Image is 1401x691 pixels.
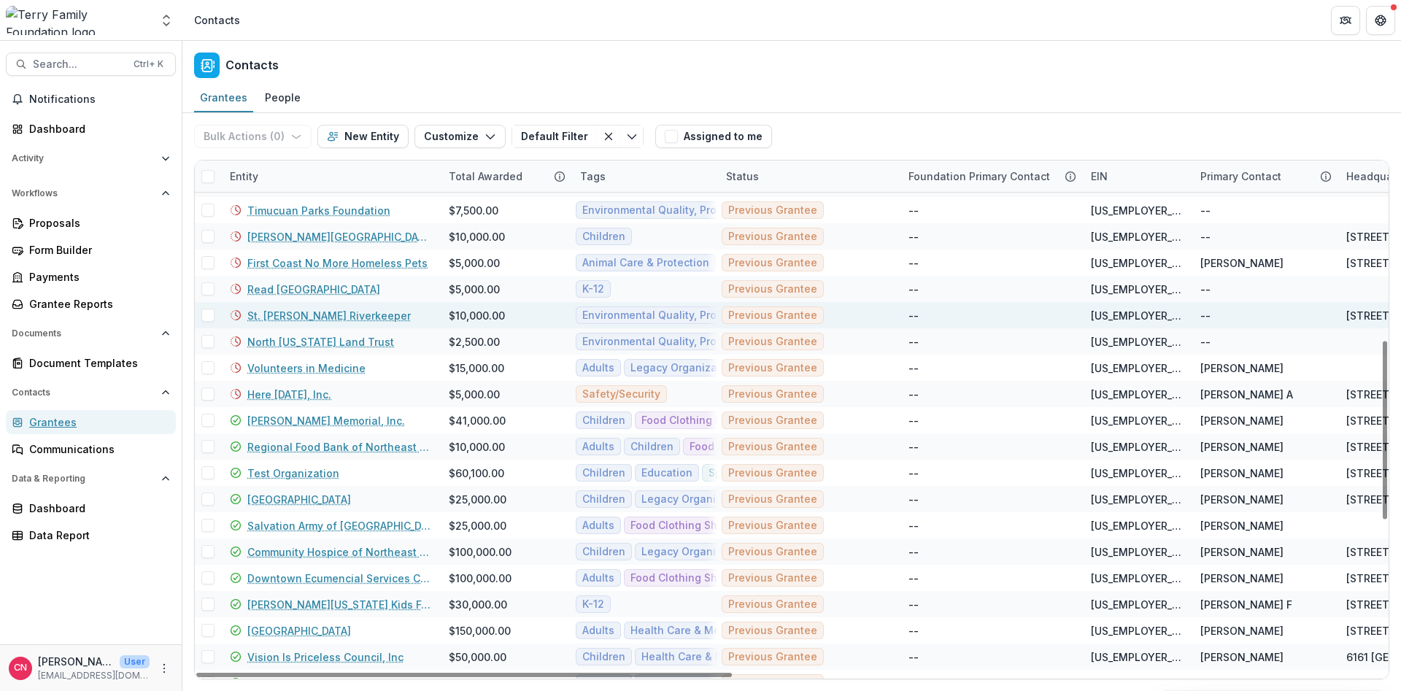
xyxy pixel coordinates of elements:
[1200,334,1211,350] div: --
[908,229,919,244] div: --
[908,255,919,271] div: --
[1200,649,1284,665] div: [PERSON_NAME]
[120,655,150,668] p: User
[717,161,900,192] div: Status
[29,296,164,312] div: Grantee Reports
[908,518,919,533] div: --
[6,6,150,35] img: Terry Family Foundation logo
[12,188,155,198] span: Workflows
[641,546,748,558] span: Legacy Organization
[1082,161,1192,192] div: EIN
[29,215,164,231] div: Proposals
[1091,203,1183,218] div: [US_EMPLOYER_IDENTIFICATION_NUMBER]
[908,387,919,402] div: --
[247,308,411,323] a: St. [PERSON_NAME] Riverkeeper
[908,439,919,455] div: --
[1200,360,1284,376] div: [PERSON_NAME]
[259,87,306,108] div: People
[728,336,817,348] span: Previous Grantee
[194,84,253,112] a: Grantees
[6,467,176,490] button: Open Data & Reporting
[449,203,498,218] div: $7,500.00
[449,334,500,350] div: $2,500.00
[449,255,500,271] div: $5,000.00
[900,161,1082,192] div: Foundation Primary Contact
[155,660,173,677] button: More
[571,161,717,192] div: Tags
[6,238,176,262] a: Form Builder
[1200,544,1284,560] div: [PERSON_NAME]
[690,441,800,453] span: Food Clothing Shelter
[728,493,817,506] span: Previous Grantee
[571,169,614,184] div: Tags
[1091,571,1183,586] div: [US_EMPLOYER_IDENTIFICATION_NUMBER]
[1091,282,1183,297] div: [US_EMPLOYER_IDENTIFICATION_NUMBER]
[641,493,748,506] span: Legacy Organization
[221,161,440,192] div: Entity
[6,351,176,375] a: Document Templates
[6,117,176,141] a: Dashboard
[582,336,838,348] span: Environmental Quality, Protection & Beautification
[582,625,614,637] span: Adults
[6,437,176,461] a: Communications
[194,12,240,28] div: Contacts
[728,204,817,217] span: Previous Grantee
[717,169,768,184] div: Status
[247,255,428,271] a: First Coast No More Homeless Pets
[449,308,505,323] div: $10,000.00
[1200,571,1284,586] div: [PERSON_NAME]
[908,623,919,638] div: --
[908,492,919,507] div: --
[449,518,506,533] div: $25,000.00
[1192,169,1290,184] div: Primary Contact
[1091,466,1183,481] div: [US_EMPLOYER_IDENTIFICATION_NUMBER]
[317,125,409,148] button: New Entity
[29,355,164,371] div: Document Templates
[620,125,644,148] button: Toggle menu
[641,651,807,663] span: Health Care & Medical Research
[38,654,114,669] p: [PERSON_NAME]
[1200,308,1211,323] div: --
[6,88,176,111] button: Notifications
[1200,282,1211,297] div: --
[1091,597,1183,612] div: [US_EMPLOYER_IDENTIFICATION_NUMBER]
[1366,6,1395,35] button: Get Help
[728,677,817,690] span: Previous Grantee
[12,153,155,163] span: Activity
[728,362,817,374] span: Previous Grantee
[1192,161,1338,192] div: Primary Contact
[194,87,253,108] div: Grantees
[630,572,741,584] span: Food Clothing Shelter
[449,649,506,665] div: $50,000.00
[728,572,817,584] span: Previous Grantee
[29,93,170,106] span: Notifications
[908,203,919,218] div: --
[728,651,817,663] span: Previous Grantee
[6,211,176,235] a: Proposals
[1200,387,1293,402] div: [PERSON_NAME] A
[449,466,504,481] div: $60,100.00
[1200,518,1284,533] div: [PERSON_NAME]
[1091,387,1183,402] div: [US_EMPLOYER_IDENTIFICATION_NUMBER]
[188,9,246,31] nav: breadcrumb
[1200,492,1284,507] div: [PERSON_NAME]
[6,410,176,434] a: Grantees
[908,282,919,297] div: --
[512,125,597,148] button: Default Filter
[1200,466,1284,481] div: [PERSON_NAME]
[6,182,176,205] button: Open Workflows
[225,58,279,72] h2: Contacts
[247,282,380,297] a: Read [GEOGRAPHIC_DATA]
[1091,492,1183,507] div: [US_EMPLOYER_IDENTIFICATION_NUMBER]
[247,439,431,455] a: Regional Food Bank of Northeast [US_STATE], Inc.
[449,413,506,428] div: $41,000.00
[6,523,176,547] a: Data Report
[728,520,817,532] span: Previous Grantee
[12,328,155,339] span: Documents
[156,6,177,35] button: Open entity switcher
[440,169,531,184] div: Total Awarded
[449,571,512,586] div: $100,000.00
[1091,518,1183,533] div: [US_EMPLOYER_IDENTIFICATION_NUMBER]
